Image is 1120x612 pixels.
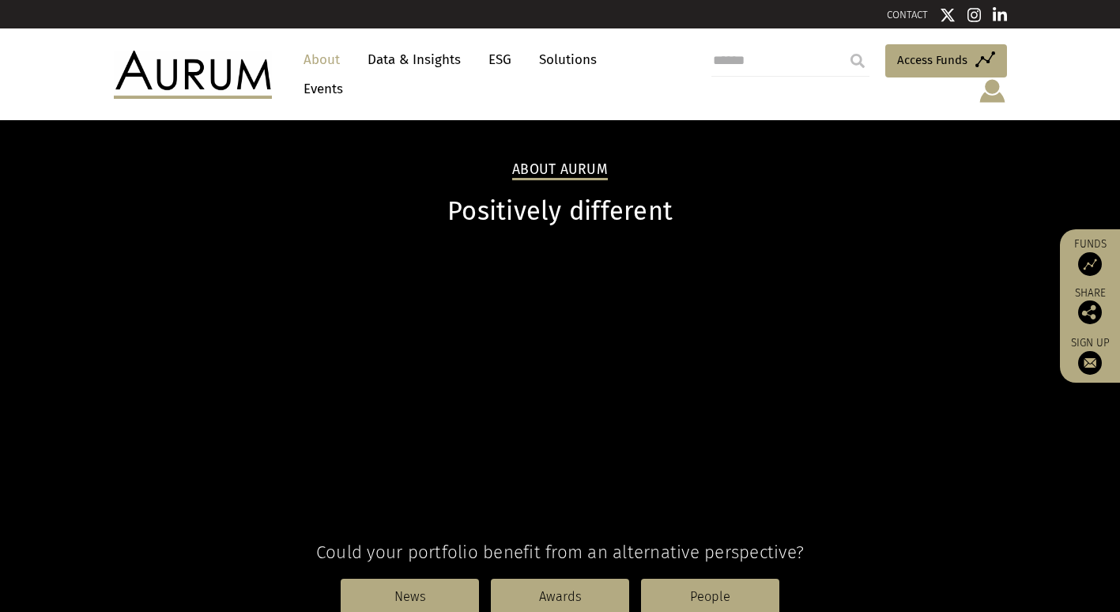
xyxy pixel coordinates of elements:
[512,161,608,180] h2: About Aurum
[940,7,956,23] img: Twitter icon
[114,51,272,98] img: Aurum
[360,45,469,74] a: Data & Insights
[1068,237,1112,276] a: Funds
[887,9,928,21] a: CONTACT
[114,542,1007,563] h4: Could your portfolio benefit from an alternative perspective?
[114,196,1007,227] h1: Positively different
[531,45,605,74] a: Solutions
[1068,336,1112,375] a: Sign up
[1078,351,1102,375] img: Sign up to our newsletter
[1078,252,1102,276] img: Access Funds
[885,44,1007,77] a: Access Funds
[1078,300,1102,324] img: Share this post
[897,51,967,70] span: Access Funds
[993,7,1007,23] img: Linkedin icon
[978,77,1007,104] img: account-icon.svg
[842,45,873,77] input: Submit
[296,74,343,104] a: Events
[967,7,982,23] img: Instagram icon
[296,45,348,74] a: About
[481,45,519,74] a: ESG
[1068,288,1112,324] div: Share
